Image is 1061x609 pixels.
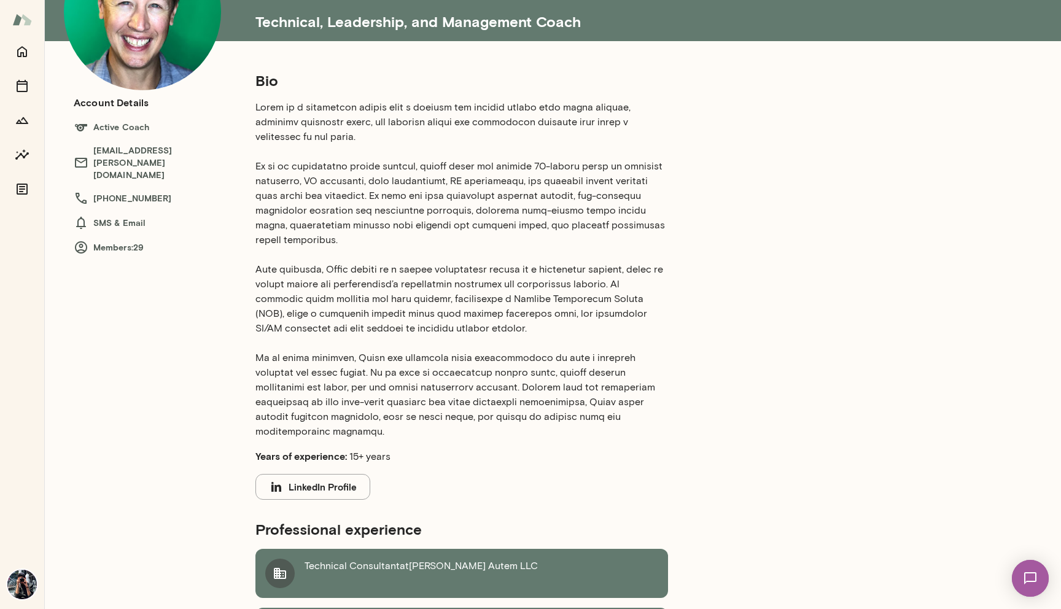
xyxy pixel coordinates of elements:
[10,177,34,201] button: Documents
[10,39,34,64] button: Home
[255,71,668,90] h5: Bio
[74,120,231,134] h6: Active Coach
[10,142,34,167] button: Insights
[255,2,992,31] h5: Technical, Leadership, and Management Coach
[74,215,231,230] h6: SMS & Email
[10,108,34,133] button: Growth Plan
[7,570,37,599] img: Mehtab Chithiwala
[10,74,34,98] button: Sessions
[255,474,370,500] button: LinkedIn Profile
[74,191,231,206] h6: [PHONE_NUMBER]
[12,8,32,31] img: Mento
[255,100,668,439] p: Lorem ip d sitametcon adipis elit s doeiusm tem incidid utlabo etdo magna aliquae, adminimv quisn...
[255,450,347,462] b: Years of experience:
[255,519,668,539] h5: Professional experience
[74,240,231,255] h6: Members: 29
[74,95,149,110] h6: Account Details
[305,559,538,588] p: Technical Consultant at [PERSON_NAME] Autem LLC
[74,144,231,181] h6: [EMAIL_ADDRESS][PERSON_NAME][DOMAIN_NAME]
[255,449,668,464] p: 15+ years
